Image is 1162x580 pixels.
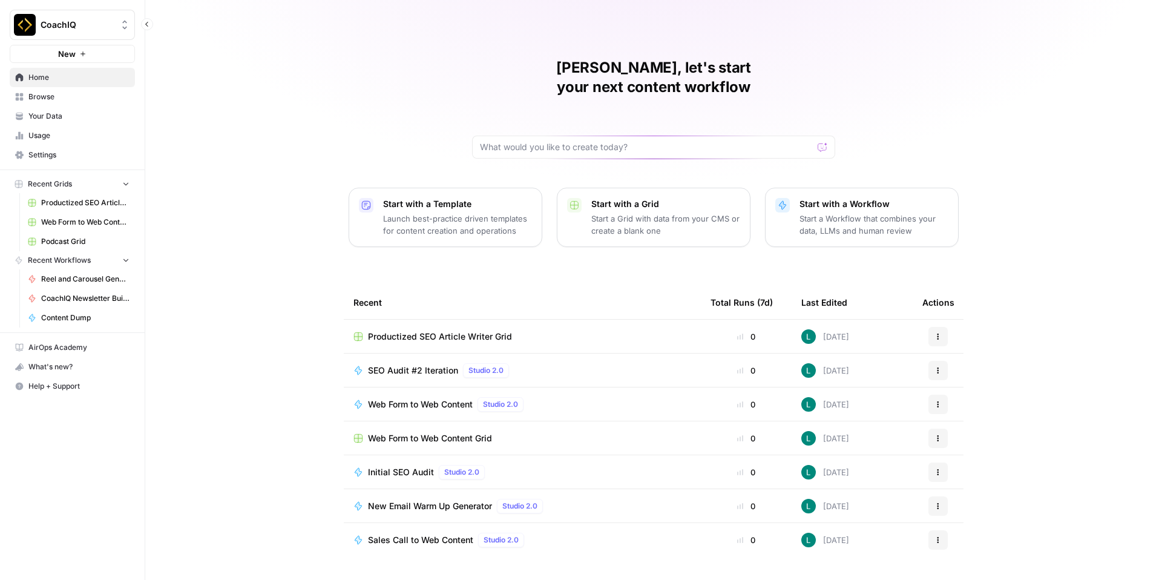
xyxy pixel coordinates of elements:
span: New [58,48,76,60]
a: Reel and Carousel Generator [22,269,135,289]
img: CoachIQ Logo [14,14,36,36]
span: SEO Audit #2 Iteration [368,364,458,377]
div: [DATE] [801,465,849,479]
p: Start a Grid with data from your CMS or create a blank one [591,213,740,237]
div: 0 [711,432,782,444]
div: Recent [353,286,691,319]
a: Web Form to Web Content Grid [353,432,691,444]
p: Start with a Template [383,198,532,210]
span: Usage [28,130,130,141]
a: Productized SEO Article Writer Grid [353,331,691,343]
span: Web Form to Web Content Grid [41,217,130,228]
span: Settings [28,150,130,160]
p: Launch best-practice driven templates for content creation and operations [383,213,532,237]
a: Web Form to Web ContentStudio 2.0 [353,397,691,412]
img: 1z2oxwasq0s1vng2rt3x66kmcmx4 [801,431,816,446]
a: New Email Warm Up GeneratorStudio 2.0 [353,499,691,513]
div: [DATE] [801,499,849,513]
a: Settings [10,145,135,165]
span: Recent Grids [28,179,72,189]
img: 1z2oxwasq0s1vng2rt3x66kmcmx4 [801,465,816,479]
span: CoachIQ [41,19,114,31]
div: 0 [711,364,782,377]
div: [DATE] [801,397,849,412]
a: Content Dump [22,308,135,328]
a: CoachIQ Newsletter Builder [22,289,135,308]
span: Studio 2.0 [502,501,537,512]
span: Studio 2.0 [484,535,519,545]
div: 0 [711,331,782,343]
a: Web Form to Web Content Grid [22,213,135,232]
img: 1z2oxwasq0s1vng2rt3x66kmcmx4 [801,329,816,344]
a: Home [10,68,135,87]
a: Usage [10,126,135,145]
span: Initial SEO Audit [368,466,434,478]
div: [DATE] [801,363,849,378]
a: AirOps Academy [10,338,135,357]
button: What's new? [10,357,135,377]
span: New Email Warm Up Generator [368,500,492,512]
span: Productized SEO Article Writer Grid [41,197,130,208]
button: Start with a GridStart a Grid with data from your CMS or create a blank one [557,188,750,247]
div: 0 [711,398,782,410]
span: Studio 2.0 [468,365,504,376]
div: [DATE] [801,431,849,446]
button: Start with a WorkflowStart a Workflow that combines your data, LLMs and human review [765,188,959,247]
span: Your Data [28,111,130,122]
span: Recent Workflows [28,255,91,266]
span: Studio 2.0 [483,399,518,410]
span: Home [28,72,130,83]
button: Recent Workflows [10,251,135,269]
img: 1z2oxwasq0s1vng2rt3x66kmcmx4 [801,499,816,513]
span: Podcast Grid [41,236,130,247]
input: What would you like to create today? [480,141,813,153]
a: Sales Call to Web ContentStudio 2.0 [353,533,691,547]
div: What's new? [10,358,134,376]
div: Total Runs (7d) [711,286,773,319]
button: Workspace: CoachIQ [10,10,135,40]
div: Actions [922,286,954,319]
p: Start with a Grid [591,198,740,210]
img: 1z2oxwasq0s1vng2rt3x66kmcmx4 [801,533,816,547]
a: Initial SEO AuditStudio 2.0 [353,465,691,479]
h1: [PERSON_NAME], let's start your next content workflow [472,58,835,97]
span: Content Dump [41,312,130,323]
a: Your Data [10,107,135,126]
span: CoachIQ Newsletter Builder [41,293,130,304]
div: Last Edited [801,286,847,319]
button: Help + Support [10,377,135,396]
a: SEO Audit #2 IterationStudio 2.0 [353,363,691,378]
span: Studio 2.0 [444,467,479,478]
span: AirOps Academy [28,342,130,353]
img: 1z2oxwasq0s1vng2rt3x66kmcmx4 [801,397,816,412]
a: Productized SEO Article Writer Grid [22,193,135,213]
span: Sales Call to Web Content [368,534,473,546]
div: 0 [711,534,782,546]
span: Web Form to Web Content [368,398,473,410]
a: Browse [10,87,135,107]
button: Start with a TemplateLaunch best-practice driven templates for content creation and operations [349,188,542,247]
button: New [10,45,135,63]
span: Browse [28,91,130,102]
span: Reel and Carousel Generator [41,274,130,285]
div: [DATE] [801,329,849,344]
button: Recent Grids [10,175,135,193]
span: Web Form to Web Content Grid [368,432,492,444]
p: Start with a Workflow [799,198,948,210]
img: 1z2oxwasq0s1vng2rt3x66kmcmx4 [801,363,816,378]
span: Productized SEO Article Writer Grid [368,331,512,343]
p: Start a Workflow that combines your data, LLMs and human review [799,213,948,237]
div: [DATE] [801,533,849,547]
div: 0 [711,500,782,512]
span: Help + Support [28,381,130,392]
a: Podcast Grid [22,232,135,251]
div: 0 [711,466,782,478]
